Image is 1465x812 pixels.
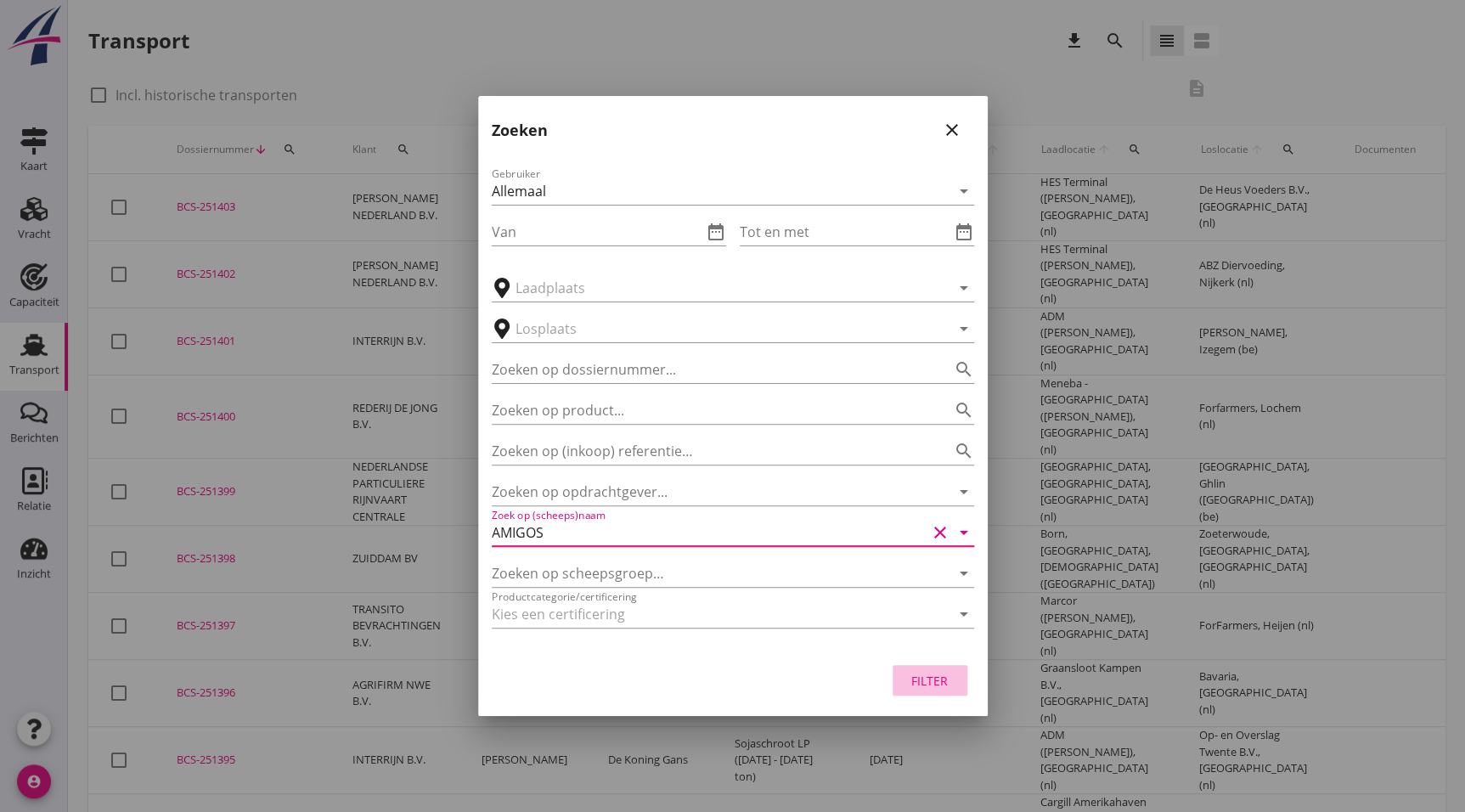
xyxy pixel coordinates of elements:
i: arrow_drop_down [954,604,974,624]
i: arrow_drop_down [954,181,974,201]
input: Zoeken op dossiernummer... [492,356,927,383]
i: arrow_drop_down [954,278,974,298]
input: Tot en met [740,218,950,245]
div: Filter [906,672,954,690]
i: search [954,441,974,461]
i: arrow_drop_down [954,563,974,584]
i: arrow_drop_down [954,319,974,339]
i: close [942,120,962,140]
div: Allemaal [492,183,546,199]
i: arrow_drop_down [954,522,974,543]
button: Filter [893,665,967,696]
h2: Zoeken [492,119,548,142]
input: Zoeken op product... [492,397,927,424]
input: Zoeken op (inkoop) referentie… [492,437,927,465]
i: clear [930,522,950,543]
i: arrow_drop_down [954,482,974,502]
i: date_range [954,222,974,242]
input: Zoeken op opdrachtgever... [492,478,927,505]
input: Zoek op (scheeps)naam [492,519,927,546]
i: search [954,359,974,380]
input: Van [492,218,702,245]
i: date_range [706,222,726,242]
input: Losplaats [516,315,927,342]
i: search [954,400,974,420]
input: Laadplaats [516,274,927,302]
